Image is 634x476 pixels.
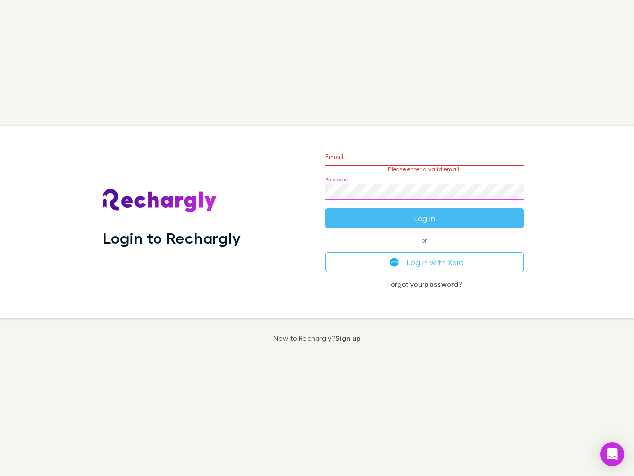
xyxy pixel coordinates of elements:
[325,208,524,228] button: Log in
[335,334,361,342] a: Sign up
[600,442,624,466] div: Open Intercom Messenger
[325,176,349,183] label: Password
[325,166,524,173] p: Please enter a valid email.
[103,229,241,247] h1: Login to Rechargly
[273,334,361,342] p: New to Rechargly?
[390,258,399,267] img: Xero's logo
[325,280,524,288] p: Forgot your ?
[103,189,217,213] img: Rechargly's Logo
[424,280,458,288] a: password
[325,252,524,272] button: Log in with Xero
